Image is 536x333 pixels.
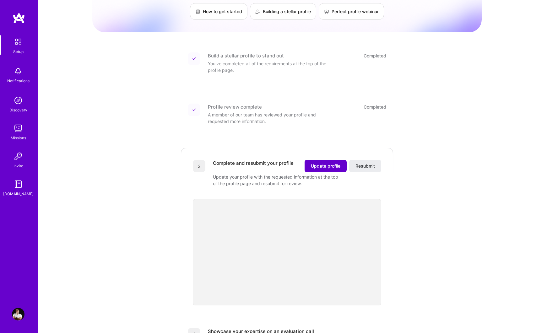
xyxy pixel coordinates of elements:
[190,3,247,20] a: How to get started
[213,160,294,172] div: Complete and resubmit your profile
[13,48,24,55] div: Setup
[193,199,381,305] iframe: video
[311,163,340,169] span: Update profile
[195,9,200,14] img: How to get started
[10,308,26,320] a: User Avatar
[7,78,30,84] div: Notifications
[3,191,34,197] div: [DOMAIN_NAME]
[213,174,338,187] div: Update your profile with the requested information at the top of the profile page and resubmit fo...
[364,52,386,59] div: Completed
[250,3,316,20] a: Building a stellar profile
[12,178,24,191] img: guide book
[349,160,381,172] button: Resubmit
[12,65,24,78] img: bell
[305,160,347,172] button: Update profile
[12,94,24,107] img: discovery
[208,104,262,110] div: Profile review complete
[192,108,196,112] img: Completed
[355,163,375,169] span: Resubmit
[319,3,384,20] a: Perfect profile webinar
[208,52,284,59] div: Build a stellar profile to stand out
[193,160,205,172] div: 3
[208,111,333,125] div: A member of our team has reviewed your profile and requested more information.
[208,60,333,73] div: You've completed all of the requirements at the top of the profile page.
[11,135,26,141] div: Missions
[12,35,25,48] img: setup
[255,9,260,14] img: Building a stellar profile
[324,9,329,14] img: Perfect profile webinar
[9,107,27,113] div: Discovery
[192,57,196,61] img: Completed
[12,122,24,135] img: teamwork
[364,104,386,110] div: Completed
[12,308,24,320] img: User Avatar
[12,150,24,163] img: Invite
[14,163,23,169] div: Invite
[13,13,25,24] img: logo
